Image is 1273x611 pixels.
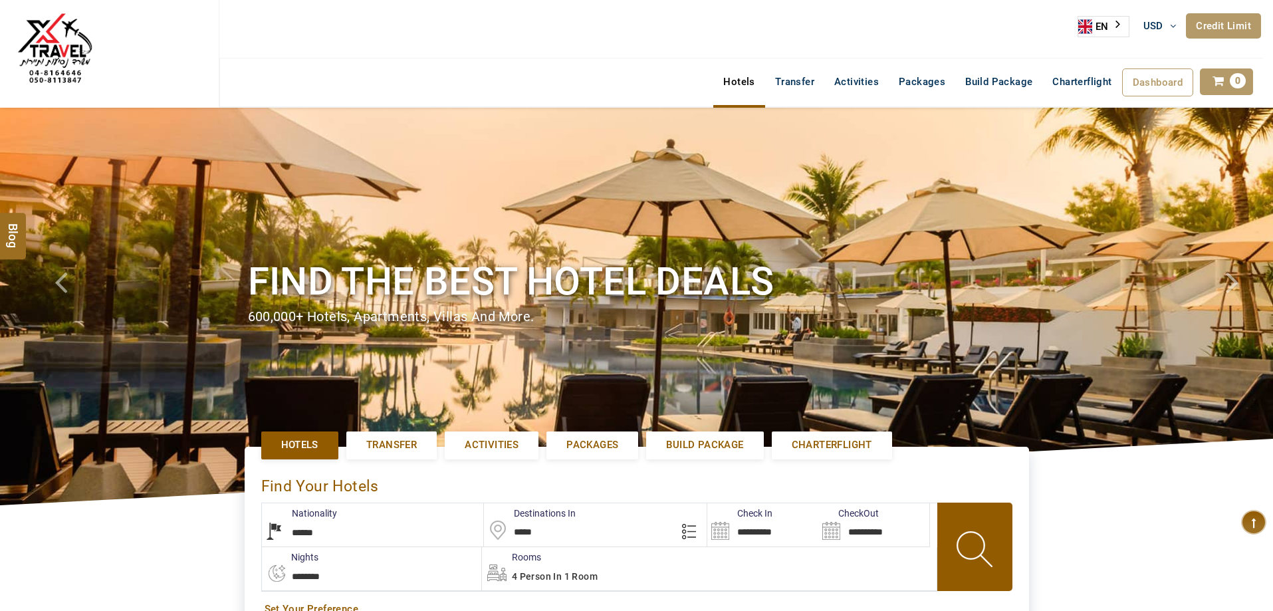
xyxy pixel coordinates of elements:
[955,68,1042,95] a: Build Package
[10,6,100,96] img: The Royal Line Holidays
[818,503,929,547] input: Search
[818,507,879,520] label: CheckOut
[261,463,1012,503] div: Find Your Hotels
[824,68,889,95] a: Activities
[546,431,638,459] a: Packages
[262,507,337,520] label: Nationality
[1143,20,1163,32] span: USD
[1078,17,1129,37] a: EN
[792,438,872,452] span: Charterflight
[566,438,618,452] span: Packages
[281,438,318,452] span: Hotels
[5,223,22,235] span: Blog
[1230,73,1246,88] span: 0
[1186,13,1261,39] a: Credit Limit
[889,68,955,95] a: Packages
[465,438,519,452] span: Activities
[346,431,437,459] a: Transfer
[1133,76,1183,88] span: Dashboard
[512,571,598,582] span: 4 Person in 1 Room
[1078,16,1129,37] aside: Language selected: English
[772,431,892,459] a: Charterflight
[445,431,538,459] a: Activities
[646,431,763,459] a: Build Package
[713,68,764,95] a: Hotels
[248,307,1026,326] div: 600,000+ hotels, apartments, villas and more.
[482,550,541,564] label: Rooms
[1200,68,1253,95] a: 0
[1042,68,1121,95] a: Charterflight
[366,438,417,452] span: Transfer
[261,550,318,564] label: nights
[765,68,824,95] a: Transfer
[261,431,338,459] a: Hotels
[707,507,772,520] label: Check In
[707,503,818,547] input: Search
[1078,16,1129,37] div: Language
[666,438,743,452] span: Build Package
[248,257,1026,306] h1: Find the best hotel deals
[1052,76,1111,88] span: Charterflight
[484,507,576,520] label: Destinations In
